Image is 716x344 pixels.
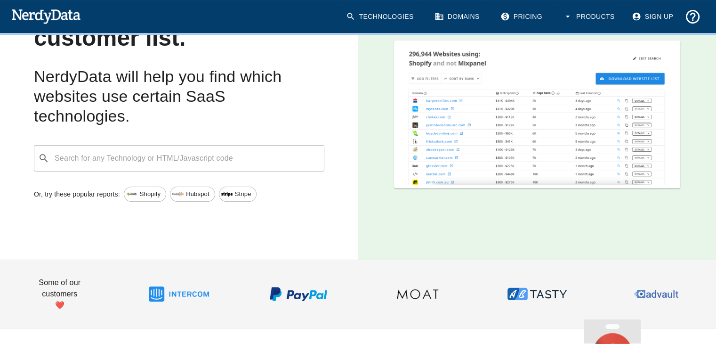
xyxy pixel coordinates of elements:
button: Support and Documentation [681,5,705,29]
img: A screenshot of a report showing the total number of websites using Shopify [394,41,680,185]
img: NerdyData.com [11,7,80,25]
a: Technologies [340,5,421,29]
img: ABTasty [507,264,567,324]
a: Sign Up [626,5,681,29]
img: Moat [387,264,448,324]
button: Products [557,5,622,29]
span: Hubspot [181,189,214,199]
p: Or, try these popular reports: [34,189,120,199]
a: Stripe [219,187,257,202]
h2: NerdyData will help you find which websites use certain SaaS technologies. [34,67,324,126]
a: Hubspot [170,187,215,202]
span: Shopify [135,189,166,199]
span: Stripe [230,189,257,199]
a: Pricing [495,5,550,29]
a: Shopify [124,187,166,202]
img: PayPal [268,264,329,324]
a: Domains [429,5,487,29]
img: Advault [626,264,686,324]
img: Intercom [149,264,209,324]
